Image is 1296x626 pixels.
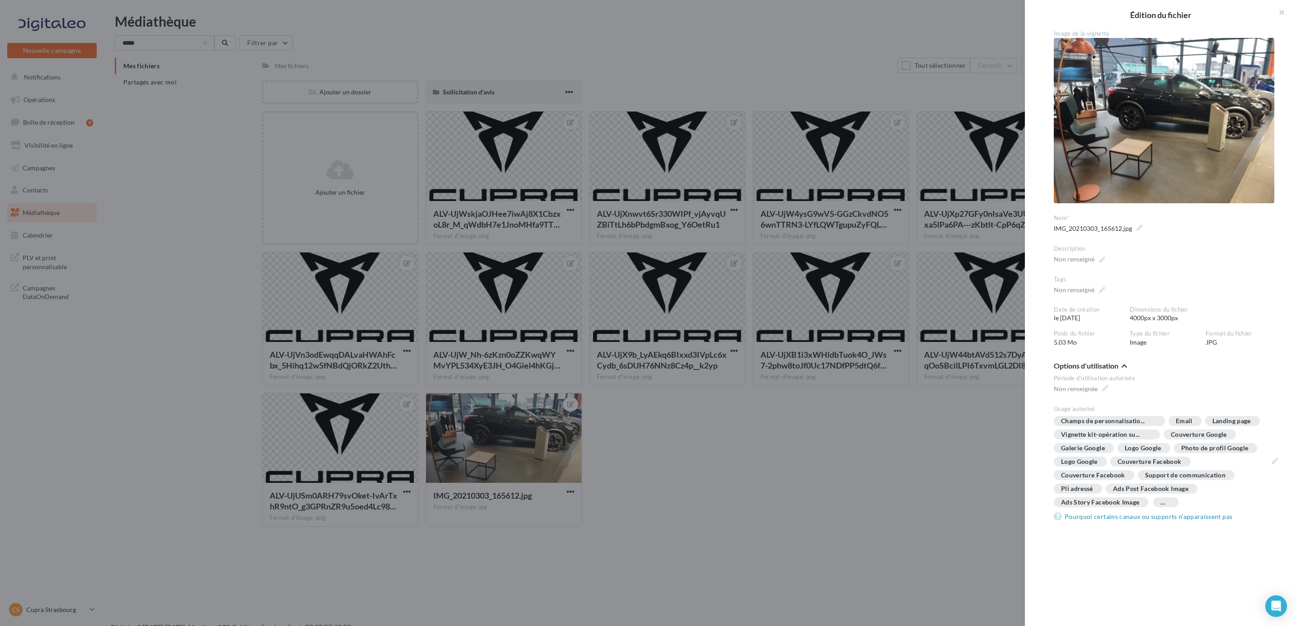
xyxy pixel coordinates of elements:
div: JPG [1206,330,1282,347]
div: Couverture Facebook [1118,458,1182,465]
div: Description [1054,245,1274,253]
div: Usage autorisé [1054,405,1274,413]
span: Non renseignée [1054,383,1108,395]
div: Support de communication [1145,472,1226,479]
div: Ads Post Facebook Image [1113,486,1188,492]
h2: Édition du fichier [1039,11,1282,19]
div: Couverture Google [1171,431,1227,438]
span: Vignette kit-opération su... [1061,431,1151,438]
span: IMG_20210303_165612.jpg [1054,222,1143,235]
div: Pli adressé [1061,486,1093,492]
div: Ads Story Facebook Image [1061,499,1139,506]
span: Non renseigné [1054,253,1105,266]
div: Tags [1054,276,1274,284]
div: Non renseigné [1054,285,1094,294]
div: Email [1176,418,1193,425]
div: Landing page [1212,418,1251,425]
div: Galerie Google [1061,445,1105,452]
div: Type du fichier [1130,330,1198,338]
div: Couverture Facebook [1061,472,1125,479]
div: Image [1130,330,1206,347]
img: IMG_20210303_165612.jpg [1054,38,1274,203]
div: Image de la vignette [1054,30,1274,38]
div: Poids du fichier [1054,330,1122,338]
span: Champs de personnalisatio... [1061,418,1156,424]
div: le [DATE] [1054,306,1130,323]
div: Format du fichier [1206,330,1274,338]
div: Logo Google [1061,458,1098,465]
span: Options d'utilisation [1054,362,1118,369]
div: 5.03 Mo [1054,330,1130,347]
div: Période d’utilisation autorisée [1054,374,1274,383]
div: 4000px x 3000px [1130,306,1282,323]
div: Photo de profil Google [1181,445,1249,452]
button: Options d'utilisation [1054,361,1127,372]
div: Date de création [1054,306,1122,314]
div: ... [1153,497,1179,507]
div: Dimensions du fichier [1130,306,1274,314]
a: Pourquoi certains canaux ou supports n’apparaissent pas [1054,511,1236,522]
div: Open Intercom Messenger [1265,595,1287,617]
div: Logo Google [1125,445,1161,452]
